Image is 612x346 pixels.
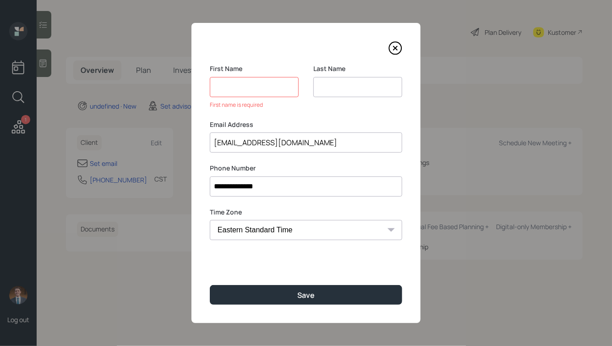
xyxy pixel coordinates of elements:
label: Email Address [210,120,402,129]
div: Save [297,290,315,300]
label: Time Zone [210,208,402,217]
label: First Name [210,64,299,73]
div: First name is required [210,101,299,109]
button: Save [210,285,402,305]
label: Last Name [313,64,402,73]
label: Phone Number [210,164,402,173]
